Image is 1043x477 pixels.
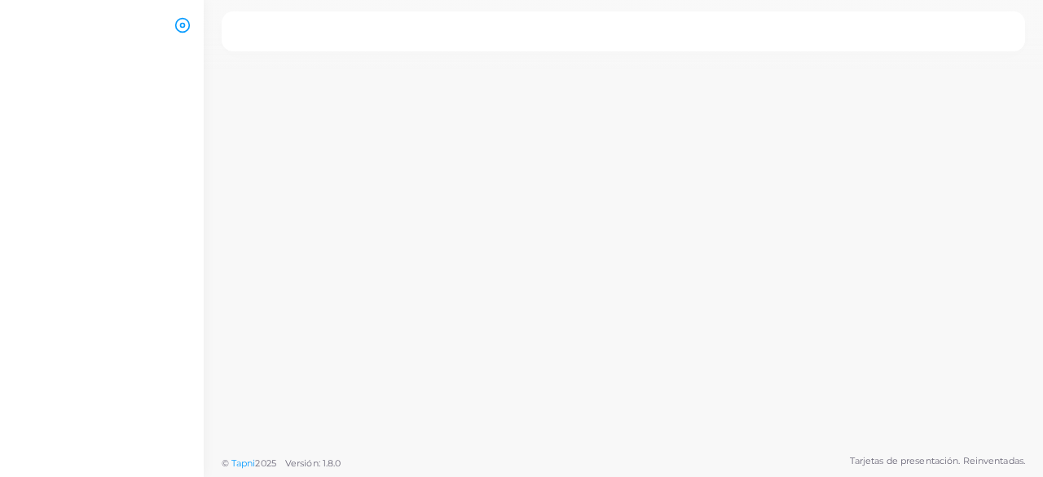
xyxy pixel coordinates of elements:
[222,457,229,469] font: ©
[285,457,341,469] font: Versión: 1.8.0
[255,457,275,469] font: 2025
[850,455,1025,466] font: Tarjetas de presentación. Reinventadas.
[231,457,256,469] a: Tapni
